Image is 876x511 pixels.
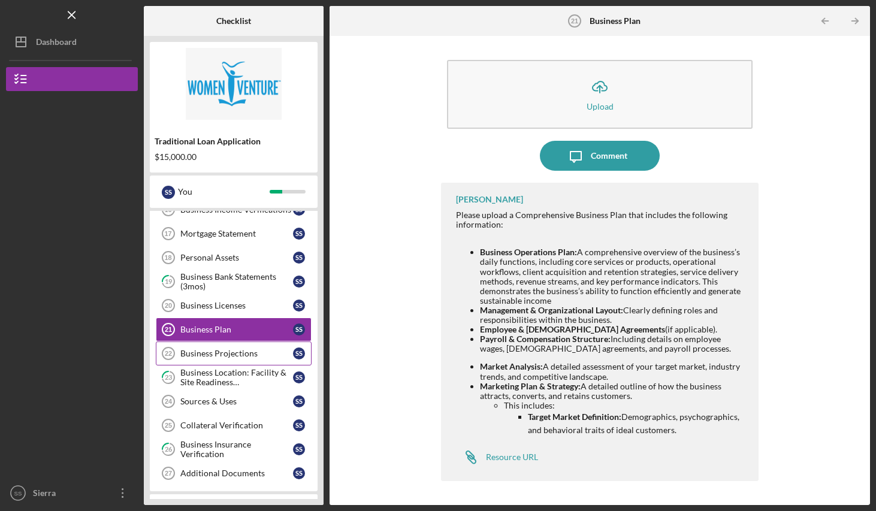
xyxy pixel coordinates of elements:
button: Dashboard [6,30,138,54]
div: S S [293,347,305,359]
tspan: 20 [165,302,172,309]
div: S S [293,395,305,407]
div: S S [162,186,175,199]
div: Personal Assets [180,253,293,262]
tspan: 25 [165,422,172,429]
div: Dashboard [36,30,77,57]
tspan: 22 [165,350,172,357]
p: Demographics, psychographics, and behavioral traits of ideal customers. [528,410,746,437]
div: Business Projections [180,349,293,358]
a: 18Personal AssetsSS [156,246,312,270]
button: Comment [540,141,660,171]
div: Sources & Uses [180,397,293,406]
strong: Business Operations Plan: [480,247,577,257]
li: Including details on employee wages, [DEMOGRAPHIC_DATA] agreements, and payroll processes. [480,334,746,353]
div: Business Insurance Verification [180,440,293,459]
text: SS [14,490,22,497]
tspan: 23 [165,374,172,382]
div: Business Bank Statements (3mos) [180,272,293,291]
strong: Management & Organizational Layout: [480,305,623,315]
div: S S [293,300,305,312]
a: 21Business PlanSS [156,318,312,341]
a: 17Mortgage StatementSS [156,222,312,246]
button: SSSierra [PERSON_NAME] [6,481,138,505]
div: [PERSON_NAME] [456,195,523,204]
li: (if applicable). [480,325,746,334]
div: Comment [591,141,627,171]
tspan: 19 [165,278,173,286]
div: Upload [587,102,614,111]
li: A comprehensive overview of the business’s daily functions, including core services or products, ... [480,247,746,306]
b: Business Plan [590,16,641,26]
div: S S [293,228,305,240]
div: S S [293,467,305,479]
div: Additional Documents [180,468,293,478]
tspan: 21 [570,17,578,25]
div: $15,000.00 [155,152,313,162]
strong: Employee & [DEMOGRAPHIC_DATA] Agreements [480,324,665,334]
a: 27Additional DocumentsSS [156,461,312,485]
div: Business Location: Facility & Site Readiness Documentation [180,368,293,387]
a: Resource URL [456,445,538,469]
div: Mortgage Statement [180,229,293,238]
a: 20Business LicensesSS [156,294,312,318]
div: S S [293,371,305,383]
div: Business Licenses [180,301,293,310]
a: 22Business ProjectionsSS [156,341,312,365]
a: 26Business Insurance VerificationSS [156,437,312,461]
div: S S [293,276,305,288]
tspan: 26 [165,446,173,453]
img: Product logo [150,48,318,120]
li: A detailed assessment of your target market, industry trends, and competitive landscape. [480,362,746,381]
button: Upload [447,60,752,129]
div: Resource URL [486,452,538,462]
strong: Target Market Definition: [528,412,621,422]
div: S S [293,323,305,335]
strong: Marketing Plan & Strategy: [480,381,581,391]
div: You [178,182,270,202]
div: Collateral Verification [180,421,293,430]
a: 24Sources & UsesSS [156,389,312,413]
li: Clearly defining roles and responsibilities within the business. [480,306,746,325]
div: Traditional Loan Application [155,137,313,146]
div: S S [293,443,305,455]
a: 19Business Bank Statements (3mos)SS [156,270,312,294]
div: S S [293,252,305,264]
tspan: 21 [165,326,172,333]
a: 25Collateral VerificationSS [156,413,312,437]
tspan: 24 [165,398,173,405]
tspan: 27 [165,470,172,477]
strong: Payroll & Compensation Structure: [480,334,611,344]
div: Business Plan [180,325,293,334]
a: 23Business Location: Facility & Site Readiness DocumentationSS [156,365,312,389]
b: Checklist [216,16,251,26]
div: Please upload a Comprehensive Business Plan that includes the following information: [456,210,746,229]
tspan: 18 [164,254,171,261]
div: S S [293,419,305,431]
tspan: 17 [164,230,171,237]
strong: Market Analysis: [480,361,543,371]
